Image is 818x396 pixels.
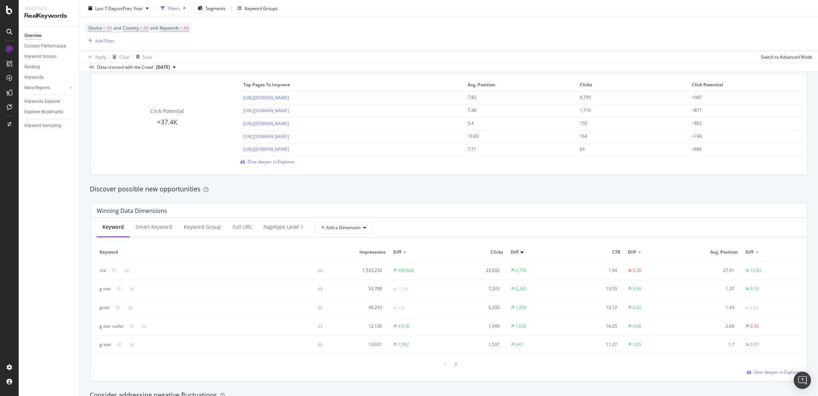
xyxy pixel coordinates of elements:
button: Add Filter [86,37,114,45]
div: 1,952 [398,341,409,348]
button: Save [133,51,152,63]
div: 11.27 [569,341,617,348]
div: Full URL [233,223,252,231]
a: [URL][DOMAIN_NAME] [243,133,289,140]
div: 0.16 [750,286,759,292]
div: Keyword Group [184,223,221,231]
span: Avg. Position [686,249,737,255]
a: Keywords Explorer [24,98,74,105]
span: Segments [206,5,226,12]
a: [URL][DOMAIN_NAME] [243,108,289,114]
span: 2025 Aug. 25th [156,64,170,71]
span: Keyword [100,249,327,255]
img: Equal [745,307,748,309]
div: +749 [692,133,787,140]
div: 1,035 [515,323,526,329]
div: 9,755 [580,94,675,101]
span: Click Potential [692,82,796,88]
div: Analytics [24,6,74,12]
div: 6,332 [452,304,500,311]
div: gstar [100,304,110,311]
div: 1,949 [452,323,500,329]
div: 0.36 [750,323,759,329]
div: Keywords Explorer [24,98,60,105]
span: Last 7 Days [95,5,118,12]
div: 1,954 [515,304,526,311]
a: Dive deeper in Explorer [747,369,801,375]
span: Diff [510,249,518,255]
div: Open Intercom Messenger [794,372,811,389]
a: [URL][DOMAIN_NAME] [243,146,289,152]
span: vs Prev. Year [118,5,143,12]
div: g star [100,286,111,292]
div: 10.83 [468,133,563,140]
div: 4,518 [398,323,409,329]
button: Add a Dimension [315,222,372,233]
div: Keyword Groups [24,53,56,60]
div: 13.55 [569,286,617,292]
span: Impressions [334,249,385,255]
span: +37.4K [157,118,177,126]
div: Filters [168,5,180,12]
span: Diff [393,249,401,255]
div: +871 [692,107,787,114]
div: 155 [580,120,675,127]
img: Equal [393,288,396,290]
div: 647 [515,341,523,348]
div: Overview [24,32,42,40]
span: Dive deeper in Explorer [754,369,801,375]
span: All [184,23,189,33]
span: = [103,25,106,31]
div: 4.02 [633,304,641,311]
div: 4,759 [515,267,526,274]
div: 1.43 [686,304,734,311]
button: Keyword Groups [235,3,281,14]
div: g-star [100,341,111,348]
span: and [114,25,121,31]
button: Last 7 DaysvsPrev. Year [86,3,152,14]
div: Apply [95,54,106,60]
button: Switch to Advanced Mode [758,51,812,63]
div: 3.65 [633,341,641,348]
div: Content Performance [24,42,66,50]
div: Winning Data Dimensions [97,207,167,214]
a: More Reports [24,84,67,92]
div: 27.91 [686,267,734,274]
span: Diff [745,249,753,255]
button: Segments [195,3,229,14]
div: 12,136 [334,323,382,329]
div: 1,716 [580,107,675,114]
div: +686 [692,146,787,153]
div: 4.06 [633,323,641,329]
span: CTR [569,249,620,255]
span: and [150,25,158,31]
div: 7.82 [468,94,563,101]
span: All [143,23,148,33]
a: Keyword Sampling [24,122,74,129]
div: 23,632 [452,267,500,274]
div: Ranking [24,63,40,71]
div: +987 [692,94,787,101]
div: 48,243 [334,304,382,311]
a: Keyword Groups [24,53,74,60]
span: Keywords [160,25,179,31]
div: 1.54 [569,267,617,274]
div: 13.12 [569,304,617,311]
button: [DATE] [153,63,179,72]
div: 499,620 [398,267,414,274]
div: Smart Keyword [135,223,172,231]
a: Explorer Bookmarks [24,108,74,116]
span: Clicks [580,82,684,88]
div: 1,354 [397,286,409,292]
div: Discover possible new opportunities [90,185,808,194]
div: Explorer Bookmarks [24,108,63,116]
div: 0.37 [750,341,759,348]
span: Diff [628,249,636,255]
div: 164 [580,133,675,140]
div: Clear [119,54,130,60]
div: 16.05 [569,323,617,329]
div: 13,631 [334,341,382,348]
div: RealKeywords [24,12,74,20]
div: More Reports [24,84,50,92]
a: Ranking [24,63,74,71]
